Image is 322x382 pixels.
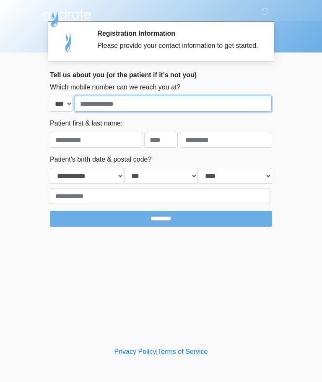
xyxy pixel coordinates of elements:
[97,41,260,51] div: Please provide your contact information to get started.
[50,71,272,79] h2: Tell us about you (or the patient if it's not you)
[56,29,81,55] img: Agent Avatar
[42,6,93,28] img: Hydrate IV Bar - Arcadia Logo
[156,348,158,355] a: |
[50,82,180,92] label: Which mobile number can we reach you at?
[158,348,208,355] a: Terms of Service
[50,154,151,165] label: Patient's birth date & postal code?
[114,348,156,355] a: Privacy Policy
[50,118,122,128] label: Patient first & last name:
